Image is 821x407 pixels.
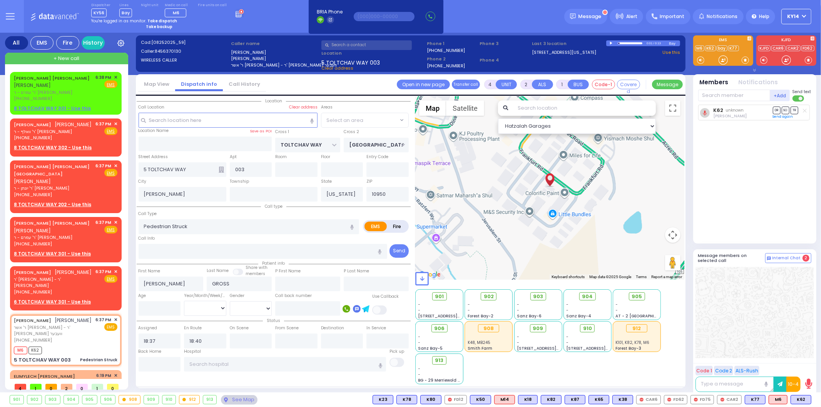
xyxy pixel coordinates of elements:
label: City [139,178,147,185]
label: State [321,178,332,185]
a: Send again [773,114,793,119]
a: Map View [138,80,175,88]
div: BLS [565,395,585,404]
img: red-radio-icon.svg [667,398,671,402]
label: Save as POI [250,128,272,134]
label: Call Location [139,104,165,110]
span: 905 [632,293,642,300]
label: Township [230,178,249,185]
div: 908 [119,395,140,404]
div: EMS [30,36,54,50]
label: Last Name [207,268,229,274]
button: Transfer call [452,80,480,89]
span: - [418,366,421,372]
a: [PERSON_NAME] [14,122,51,128]
button: Code-1 [592,80,615,89]
span: ר' יונתן - ר' [PERSON_NAME] [14,185,93,192]
div: 5 TOLTCHAV WAY 003 [14,356,71,364]
span: members [246,271,265,277]
span: 6:37 PM [96,269,112,275]
div: BLS [518,395,538,404]
span: M6 [14,347,27,354]
div: Fire [56,36,79,50]
div: FD62 [664,395,687,404]
img: red-radio-icon.svg [721,398,724,402]
a: KJFD [758,45,771,51]
button: Message [652,80,683,89]
div: K18 [518,395,538,404]
span: M6 [173,10,179,16]
button: Toggle fullscreen view [665,100,681,116]
div: Bay [669,40,680,46]
label: On Scene [230,325,249,331]
div: K78 [396,395,417,404]
span: KY56 [91,8,107,17]
span: - [517,340,519,345]
span: 1 [30,384,42,390]
span: [PERSON_NAME] [14,178,51,185]
span: ✕ [114,121,117,127]
div: 904 [64,395,79,404]
button: Map camera controls [665,227,681,243]
label: Floor [321,154,330,160]
span: [08252025_59] [151,39,186,45]
input: Search a contact [321,40,412,50]
input: Search location here [139,113,318,127]
a: [PERSON_NAME] [PERSON_NAME][GEOGRAPHIC_DATA] [14,163,90,177]
label: Turn off text [793,95,805,102]
span: ר' אשר [PERSON_NAME] - ר' [PERSON_NAME] וועבער [14,324,93,337]
input: Search location [513,100,655,116]
span: [STREET_ADDRESS][PERSON_NAME] [566,345,639,351]
span: Message [579,13,602,20]
span: - [468,307,470,313]
span: 906 [434,325,445,332]
span: [PHONE_NUMBER] [14,289,52,295]
div: CAR2 [717,395,742,404]
span: KY14 [788,13,799,20]
span: [PERSON_NAME] [55,269,92,275]
div: ALS KJ [769,395,788,404]
u: EMS [107,128,115,134]
span: 5 TOLTCHAV WAY 003 [321,59,380,65]
a: [STREET_ADDRESS][US_STATE] [532,49,597,56]
span: 0 [45,384,57,390]
span: SO [782,107,789,114]
span: 913 [435,357,444,364]
span: Select an area [326,117,363,124]
span: ר' [PERSON_NAME] - ר' [PERSON_NAME] [14,276,93,289]
label: Gender [230,293,244,299]
a: bay [717,45,727,51]
button: Drag Pegman onto the map to open Street View [665,255,681,270]
span: [PERSON_NAME] [55,121,92,128]
div: M14 [494,395,515,404]
span: - [418,302,421,307]
span: Yoel Friedrich [713,113,747,119]
span: [STREET_ADDRESS][PERSON_NAME] [418,313,491,319]
label: Caller: [141,48,229,55]
u: 8 TOLTCHAV WAY 302 - Use this [14,144,92,151]
label: WIRELESS CALLER [141,57,229,63]
span: ר' עמרם - ר' [PERSON_NAME] [14,234,93,241]
span: ר' עמרם - ר' [PERSON_NAME] [14,89,93,96]
button: KY14 [781,9,811,24]
label: Call Type [139,211,157,217]
label: Pick up [390,349,404,355]
label: Night unit [141,3,158,8]
img: Logo [30,12,82,21]
span: Phone 4 [480,57,530,63]
img: message.svg [570,13,576,19]
label: Hospital [184,349,201,355]
div: All [5,36,28,50]
span: - [517,302,519,307]
span: Notifications [707,13,737,20]
span: DR [773,107,781,114]
div: 913 [203,395,217,404]
label: Call back number [275,293,312,299]
span: - [616,307,618,313]
label: Clear address [289,104,318,110]
span: [PHONE_NUMBER] [14,95,52,102]
input: Search member [698,90,770,101]
label: First Name [139,268,161,274]
label: Location Name [139,128,169,134]
label: Last 3 location [532,40,606,47]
